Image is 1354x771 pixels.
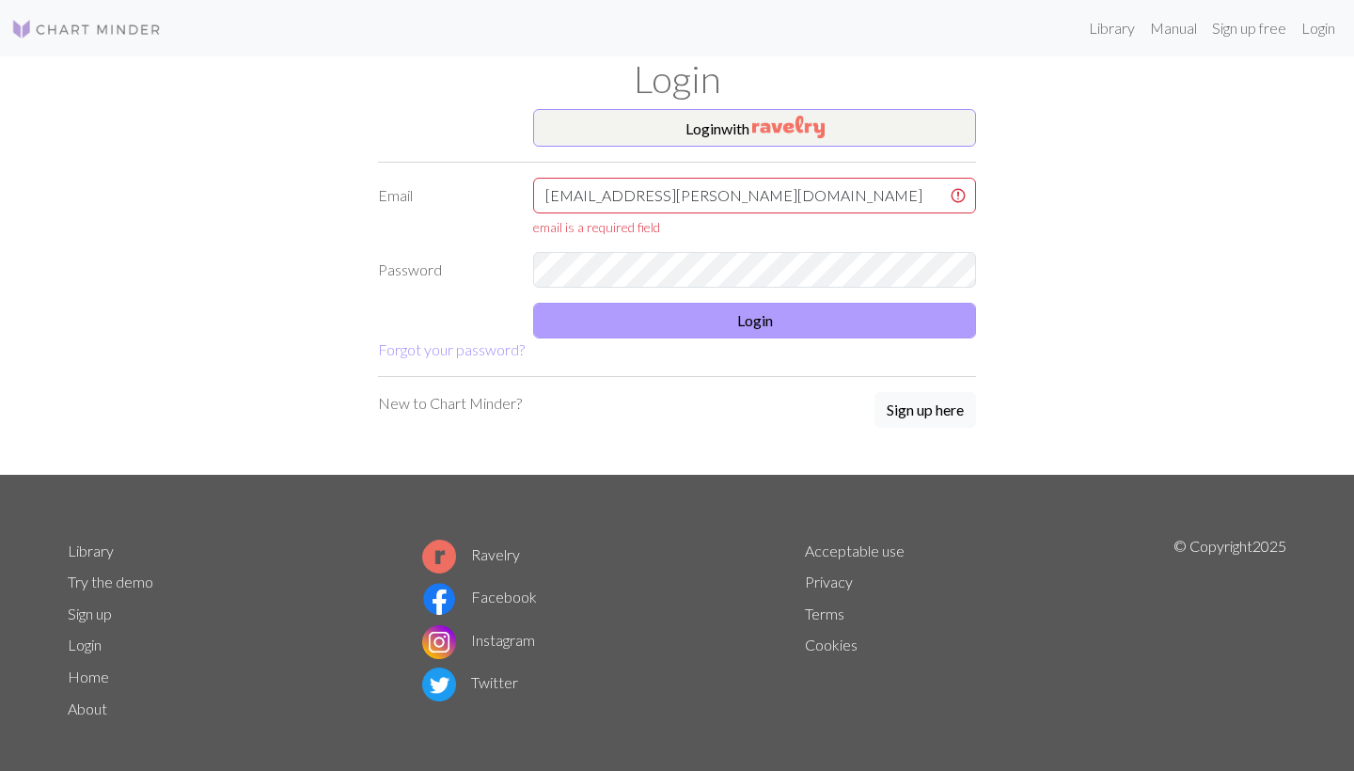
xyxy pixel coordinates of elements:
a: Acceptable use [805,542,905,559]
button: Sign up here [874,392,976,428]
img: Ravelry [752,116,825,138]
button: Login [533,303,976,338]
h1: Login [56,56,1298,102]
a: Sign up [68,605,112,622]
label: Email [367,178,522,237]
a: Instagram [422,631,535,649]
a: About [68,700,107,717]
img: Instagram logo [422,625,456,659]
a: Try the demo [68,573,153,590]
a: Library [1081,9,1142,47]
a: Privacy [805,573,853,590]
img: Facebook logo [422,582,456,616]
p: © Copyright 2025 [1173,535,1286,725]
a: Manual [1142,9,1204,47]
label: Password [367,252,522,288]
button: Loginwith [533,109,976,147]
a: Login [68,636,102,653]
a: Sign up here [874,392,976,430]
img: Logo [11,18,162,40]
p: New to Chart Minder? [378,392,522,415]
div: email is a required field [533,217,976,237]
a: Home [68,668,109,685]
a: Sign up free [1204,9,1294,47]
a: Ravelry [422,545,520,563]
a: Twitter [422,673,518,691]
a: Facebook [422,588,537,606]
a: Forgot your password? [378,340,525,358]
img: Twitter logo [422,668,456,701]
a: Login [1294,9,1343,47]
a: Terms [805,605,844,622]
a: Library [68,542,114,559]
img: Ravelry logo [422,540,456,574]
a: Cookies [805,636,858,653]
